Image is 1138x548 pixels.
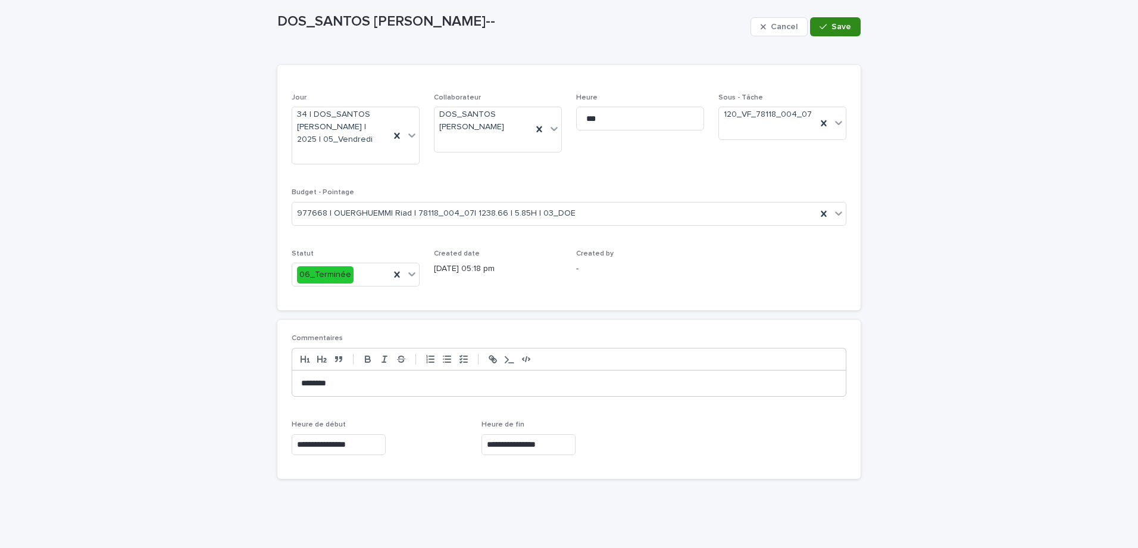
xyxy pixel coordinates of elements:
[831,23,851,31] span: Save
[482,421,524,428] span: Heure de fin
[434,94,481,101] span: Collaborateur
[724,108,812,121] span: 120_VF_78118_004_07
[439,108,527,133] span: DOS_SANTOS [PERSON_NAME]
[434,250,480,257] span: Created date
[576,263,704,275] p: -
[277,13,746,30] p: DOS_SANTOS [PERSON_NAME]--
[292,250,314,257] span: Statut
[576,94,598,101] span: Heure
[576,250,614,257] span: Created by
[292,421,346,428] span: Heure de début
[718,94,763,101] span: Sous - Tâche
[751,17,808,36] button: Cancel
[297,266,354,284] div: 06_Terminée
[297,108,385,145] span: 34 | DOS_SANTOS [PERSON_NAME] | 2025 | 05_Vendredi
[292,335,343,342] span: Commentaires
[292,94,307,101] span: Jour
[771,23,798,31] span: Cancel
[292,189,354,196] span: Budget - Pointage
[434,263,562,275] p: [DATE] 05:18 pm
[810,17,861,36] button: Save
[297,207,576,220] span: 977668 | OUERGHUEMMI Riad | 78118_004_07| 1238.66 | 5.85H | 03_DOE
